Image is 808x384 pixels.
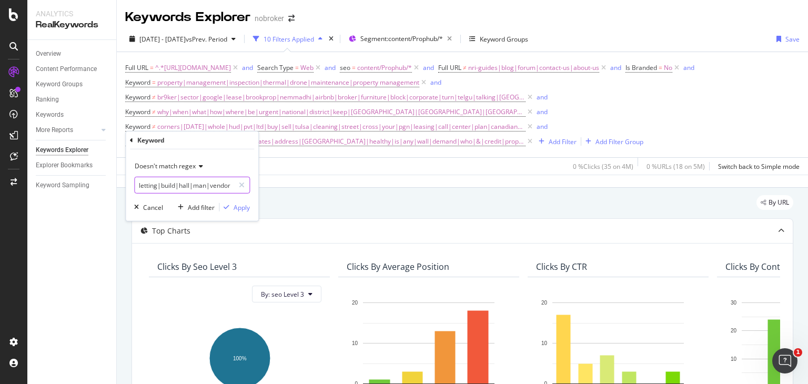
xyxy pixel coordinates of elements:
div: Keywords Explorer [125,8,250,26]
text: 20 [352,300,358,306]
div: Keywords [36,109,64,120]
span: = [659,63,662,72]
span: ≠ [152,122,156,131]
div: Add Filter Group [595,137,643,146]
a: Keyword Groups [36,79,109,90]
button: and [537,122,548,132]
span: Search Type [257,63,294,72]
span: = [352,63,356,72]
button: and [683,63,694,73]
div: and [430,78,441,87]
div: and [537,122,548,131]
a: Explorer Bookmarks [36,160,109,171]
span: ≠ [463,63,467,72]
button: Add Filter [534,135,577,148]
span: why|when|what|how|where|be|urgent|national|district|keep|[GEOGRAPHIC_DATA]|[GEOGRAPHIC_DATA]|[GEO... [157,105,526,119]
text: 10 [541,340,548,346]
text: 20 [731,328,737,334]
div: times [327,34,336,44]
span: Full URL [438,63,461,72]
span: letting|build|hall|man|vendors|rates|address|[GEOGRAPHIC_DATA]|healthy|is|any|wall|demand|who|&|c... [157,134,526,149]
a: Ranking [36,94,109,105]
span: corners|[DATE]|whole|hud|pvt|ltd|buy|sell|tulsa|cleaning|street|cross|your|pgn|leasing|call|cente... [157,119,526,134]
div: Keyword Sampling [36,180,89,191]
div: Content Performance [36,64,97,75]
div: Explorer Bookmarks [36,160,93,171]
button: Switch back to Simple mode [714,158,800,175]
button: 10 Filters Applied [249,31,327,47]
div: Apply [234,203,250,211]
div: Clicks By seo Level 3 [157,261,237,272]
span: seo [340,63,350,72]
span: Keyword [125,78,150,87]
div: 0 % Clicks ( 35 on 4M ) [573,162,633,171]
span: Keyword [125,107,150,116]
span: Doesn't match regex [135,161,196,170]
text: 100% [233,356,247,361]
span: Is Branded [625,63,657,72]
button: Add filter [174,202,215,213]
span: nri-guides|blog|forum|contact-us|about-us [468,60,599,75]
button: Cancel [130,202,163,213]
div: Clicks By Average Position [347,261,449,272]
div: Cancel [143,203,163,211]
div: nobroker [255,13,284,24]
button: Save [772,31,800,47]
span: = [150,63,154,72]
div: Keyword [137,136,165,145]
div: Add filter [188,203,215,211]
span: vs Prev. Period [186,35,227,44]
text: 10 [731,356,737,362]
div: Keywords Explorer [36,145,88,156]
button: and [610,63,621,73]
div: and [537,107,548,116]
div: Keyword Groups [480,35,528,44]
span: Full URL [125,63,148,72]
text: 10 [352,340,358,346]
div: and [610,63,621,72]
a: Overview [36,48,109,59]
button: Add Filter Group [581,135,643,148]
a: More Reports [36,125,98,136]
button: and [430,77,441,87]
button: and [423,63,434,73]
div: Analytics [36,8,108,19]
button: and [537,92,548,102]
div: and [537,93,548,102]
span: = [295,63,299,72]
div: 0 % URLs ( 18 on 5M ) [647,162,705,171]
a: Keywords Explorer [36,145,109,156]
button: and [325,63,336,73]
div: Overview [36,48,61,59]
span: = [152,78,156,87]
button: Keyword Groups [465,31,532,47]
span: No [664,60,672,75]
button: and [537,107,548,117]
div: arrow-right-arrow-left [288,15,295,22]
div: Switch back to Simple mode [718,162,800,171]
div: Save [785,35,800,44]
button: [DATE] - [DATE]vsPrev. Period [125,31,240,47]
div: 10 Filters Applied [264,35,314,44]
a: Keyword Sampling [36,180,109,191]
text: 30 [731,300,737,306]
span: ≠ [152,93,156,102]
div: Add Filter [549,137,577,146]
button: By: seo Level 3 [252,286,321,302]
div: Ranking [36,94,59,105]
button: Segment:content/Prophub/* [345,31,456,47]
text: 20 [541,300,548,306]
div: Keyword Groups [36,79,83,90]
span: [DATE] - [DATE] [139,35,186,44]
span: 1 [794,348,802,357]
span: Segment: content/Prophub/* [360,34,443,43]
a: Content Performance [36,64,109,75]
div: and [242,63,253,72]
span: br9ker|sector|google|lease|brookprop|nemmadhi|airbnb|broker|furniture|block|corporate|turn|telgu|... [157,90,526,105]
div: legacy label [756,195,793,210]
div: and [423,63,434,72]
span: content/Prophub/* [357,60,412,75]
span: By: seo Level 3 [261,290,304,299]
div: Clicks By CTR [536,261,587,272]
span: Keyword [125,93,150,102]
